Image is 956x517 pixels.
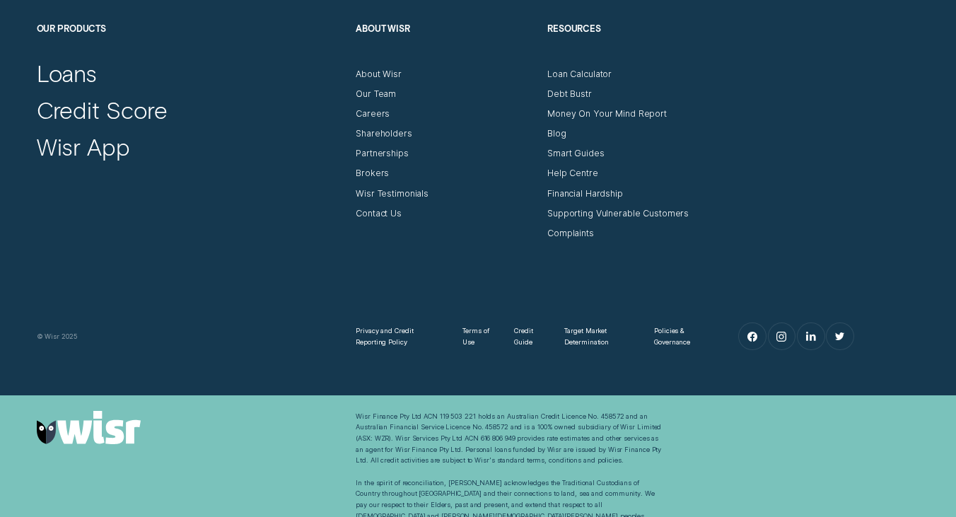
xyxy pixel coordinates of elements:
[37,23,345,68] h2: Our Products
[827,323,853,350] a: Twitter
[356,208,402,219] a: Contact Us
[514,325,544,347] a: Credit Guide
[798,323,824,350] a: LinkedIn
[547,88,592,100] a: Debt Bustr
[564,325,634,347] a: Target Market Determination
[356,23,536,68] h2: About Wisr
[547,108,667,120] a: Money On Your Mind Report
[547,228,594,239] a: Complaints
[37,59,98,88] a: Loans
[356,128,412,139] a: Shareholders
[739,323,766,350] a: Facebook
[654,325,708,347] a: Policies & Governance
[547,23,728,68] h2: Resources
[547,168,598,179] a: Help Centre
[547,128,566,139] a: Blog
[356,88,396,100] a: Our Team
[547,148,605,159] a: Smart Guides
[356,69,402,80] a: About Wisr
[37,411,141,444] img: Wisr
[37,95,168,124] a: Credit Score
[547,69,612,80] a: Loan Calculator
[356,188,429,199] a: Wisr Testimonials
[356,148,409,159] a: Partnerships
[356,108,390,120] a: Careers
[31,331,351,342] div: © Wisr 2025
[37,132,130,161] a: Wisr App
[547,208,689,219] a: Supporting Vulnerable Customers
[547,188,623,199] a: Financial Hardship
[462,325,494,347] a: Terms of Use
[769,323,795,350] a: Instagram
[356,325,443,347] a: Privacy and Credit Reporting Policy
[356,168,389,179] a: Brokers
